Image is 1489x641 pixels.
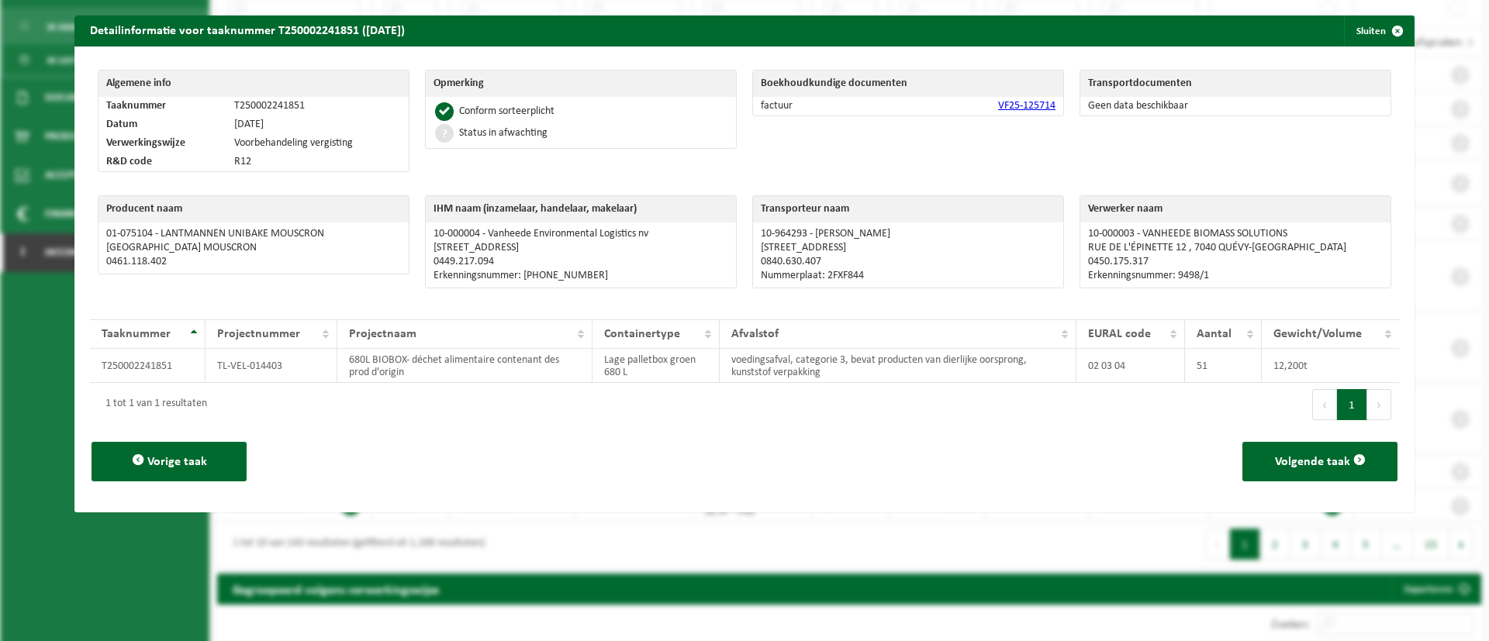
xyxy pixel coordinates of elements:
[90,349,206,383] td: T250002241851
[98,391,207,419] div: 1 tot 1 van 1 resultaten
[731,328,779,340] span: Afvalstof
[98,153,226,171] td: R&D code
[720,349,1076,383] td: voedingsafval, categorie 3, bevat producten van dierlijke oorsprong, kunststof verpakking
[434,228,728,240] p: 10-000004 - Vanheede Environmental Logistics nv
[426,196,736,222] th: IHM naam (inzamelaar, handelaar, makelaar)
[1088,228,1383,240] p: 10-000003 - VANHEEDE BIOMASS SOLUTIONS
[1367,389,1391,420] button: Next
[147,456,207,468] span: Vorige taak
[592,349,720,383] td: Lage palletbox groen 680 L
[753,71,1063,97] th: Boekhoudkundige documenten
[434,256,728,268] p: 0449.217.094
[1262,349,1399,383] td: 12,200t
[226,134,409,153] td: Voorbehandeling vergisting
[434,242,728,254] p: [STREET_ADDRESS]
[98,97,226,115] td: Taaknummer
[1088,242,1383,254] p: RUE DE L'ÉPINETTE 12 , 7040 QUÉVY-[GEOGRAPHIC_DATA]
[98,134,226,153] td: Verwerkingswijze
[1088,270,1383,282] p: Erkenningsnummer: 9498/1
[106,242,401,254] p: [GEOGRAPHIC_DATA] MOUSCRON
[74,16,420,45] h2: Detailinformatie voor taaknummer T250002241851 ([DATE])
[1076,349,1185,383] td: 02 03 04
[761,242,1055,254] p: [STREET_ADDRESS]
[92,442,247,481] button: Vorige taak
[1080,196,1391,222] th: Verwerker naam
[226,153,409,171] td: R12
[426,71,736,97] th: Opmerking
[226,115,409,134] td: [DATE]
[1344,16,1413,47] button: Sluiten
[998,100,1055,112] a: VF25-125714
[1197,328,1232,340] span: Aantal
[106,256,401,268] p: 0461.118.402
[761,256,1055,268] p: 0840.630.407
[102,328,171,340] span: Taaknummer
[604,328,680,340] span: Containertype
[1337,389,1367,420] button: 1
[459,128,548,139] div: Status in afwachting
[753,97,875,115] td: factuur
[226,97,409,115] td: T250002241851
[1185,349,1262,383] td: 51
[434,270,728,282] p: Erkenningsnummer: [PHONE_NUMBER]
[1273,328,1362,340] span: Gewicht/Volume
[459,106,554,117] div: Conform sorteerplicht
[1080,71,1355,97] th: Transportdocumenten
[753,196,1063,222] th: Transporteur naam
[337,349,592,383] td: 680L BIOBOX- déchet alimentaire contenant des prod d'origin
[98,196,409,222] th: Producent naam
[206,349,337,383] td: TL-VEL-014403
[98,71,409,97] th: Algemene info
[1242,442,1397,481] button: Volgende taak
[349,328,416,340] span: Projectnaam
[1088,256,1383,268] p: 0450.175.317
[106,228,401,240] p: 01-075104 - LANTMANNEN UNIBAKE MOUSCRON
[761,270,1055,282] p: Nummerplaat: 2FXF844
[1312,389,1337,420] button: Previous
[98,115,226,134] td: Datum
[1080,97,1391,115] td: Geen data beschikbaar
[1088,328,1151,340] span: EURAL code
[217,328,300,340] span: Projectnummer
[761,228,1055,240] p: 10-964293 - [PERSON_NAME]
[1275,456,1350,468] span: Volgende taak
